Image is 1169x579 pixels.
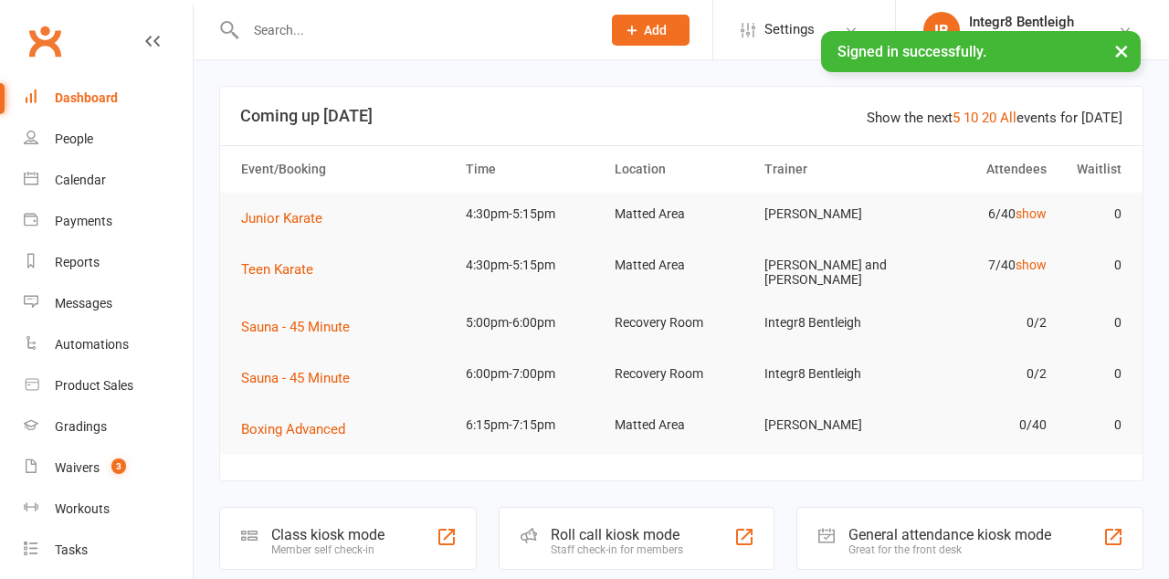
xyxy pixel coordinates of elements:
td: Matted Area [606,244,756,287]
th: Time [458,146,607,193]
div: Payments [55,214,112,228]
a: Calendar [24,160,193,201]
th: Event/Booking [233,146,458,193]
td: 0 [1055,193,1130,236]
td: 6:00pm-7:00pm [458,353,607,395]
td: 0 [1055,301,1130,344]
div: Staff check-in for members [551,543,683,556]
div: Great for the front desk [848,543,1051,556]
div: Show the next events for [DATE] [867,107,1122,129]
button: × [1105,31,1138,70]
td: 0 [1055,244,1130,287]
td: Matted Area [606,404,756,447]
th: Attendees [905,146,1055,193]
button: Sauna - 45 Minute [241,367,363,389]
div: Class kiosk mode [271,526,384,543]
td: Recovery Room [606,353,756,395]
div: Calendar [55,173,106,187]
td: 6:15pm-7:15pm [458,404,607,447]
a: show [1016,258,1047,272]
th: Trainer [756,146,906,193]
span: Signed in successfully. [837,43,986,60]
span: Junior Karate [241,210,322,226]
td: 0/40 [905,404,1055,447]
div: People [55,132,93,146]
span: 3 [111,458,126,474]
button: Sauna - 45 Minute [241,316,363,338]
input: Search... [240,17,588,43]
a: Dashboard [24,78,193,119]
span: Sauna - 45 Minute [241,319,350,335]
th: Waitlist [1055,146,1130,193]
td: [PERSON_NAME] [756,193,906,236]
a: Clubworx [22,18,68,64]
div: Workouts [55,501,110,516]
button: Boxing Advanced [241,418,358,440]
td: Matted Area [606,193,756,236]
td: Recovery Room [606,301,756,344]
div: Dashboard [55,90,118,105]
td: [PERSON_NAME] and [PERSON_NAME] [756,244,906,301]
div: Gradings [55,419,107,434]
td: Integr8 Bentleigh [756,301,906,344]
span: Add [644,23,667,37]
span: Settings [764,9,815,50]
div: Member self check-in [271,543,384,556]
a: Product Sales [24,365,193,406]
a: Payments [24,201,193,242]
td: 0 [1055,404,1130,447]
a: 20 [982,110,996,126]
a: show [1016,206,1047,221]
td: 0/2 [905,301,1055,344]
div: Integr8 Bentleigh [969,30,1074,47]
td: 4:30pm-5:15pm [458,193,607,236]
td: 0/2 [905,353,1055,395]
a: 5 [953,110,960,126]
div: Integr8 Bentleigh [969,14,1074,30]
a: Automations [24,324,193,365]
div: Waivers [55,460,100,475]
td: Integr8 Bentleigh [756,353,906,395]
div: IB [923,12,960,48]
a: All [1000,110,1016,126]
h3: Coming up [DATE] [240,107,1122,125]
span: Sauna - 45 Minute [241,370,350,386]
div: General attendance kiosk mode [848,526,1051,543]
button: Add [612,15,690,46]
a: Reports [24,242,193,283]
div: Tasks [55,542,88,557]
button: Junior Karate [241,207,335,229]
a: Tasks [24,530,193,571]
th: Location [606,146,756,193]
div: Reports [55,255,100,269]
a: People [24,119,193,160]
span: Boxing Advanced [241,421,345,437]
div: Messages [55,296,112,311]
td: 6/40 [905,193,1055,236]
button: Teen Karate [241,258,326,280]
td: [PERSON_NAME] [756,404,906,447]
td: 0 [1055,353,1130,395]
span: Teen Karate [241,261,313,278]
td: 5:00pm-6:00pm [458,301,607,344]
a: 10 [964,110,978,126]
a: Workouts [24,489,193,530]
td: 4:30pm-5:15pm [458,244,607,287]
div: Automations [55,337,129,352]
a: Messages [24,283,193,324]
td: 7/40 [905,244,1055,287]
a: Gradings [24,406,193,447]
div: Product Sales [55,378,133,393]
a: Waivers 3 [24,447,193,489]
div: Roll call kiosk mode [551,526,683,543]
